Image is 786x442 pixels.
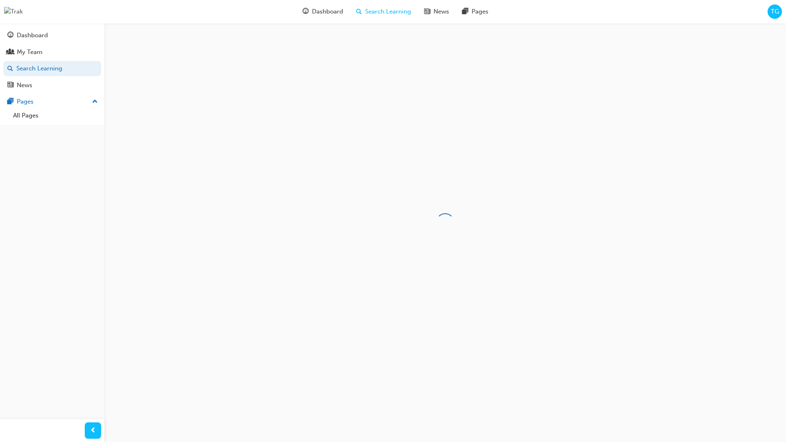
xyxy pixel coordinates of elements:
[7,49,14,56] span: people-icon
[350,3,418,20] a: search-iconSearch Learning
[4,7,23,16] img: Trak
[296,3,350,20] a: guage-iconDashboard
[771,7,779,16] span: TG
[472,7,488,16] span: Pages
[356,7,362,17] span: search-icon
[424,7,430,17] span: news-icon
[92,97,98,107] span: up-icon
[17,97,34,106] div: Pages
[303,7,309,17] span: guage-icon
[768,5,782,19] button: TG
[3,94,101,109] button: Pages
[17,81,32,90] div: News
[434,7,449,16] span: News
[7,65,13,72] span: search-icon
[90,426,96,436] span: prev-icon
[17,47,43,57] div: My Team
[7,82,14,89] span: news-icon
[365,7,411,16] span: Search Learning
[7,98,14,106] span: pages-icon
[3,26,101,94] button: DashboardMy TeamSearch LearningNews
[312,7,343,16] span: Dashboard
[418,3,456,20] a: news-iconNews
[17,31,48,40] div: Dashboard
[7,32,14,39] span: guage-icon
[3,78,101,93] a: News
[10,109,101,122] a: All Pages
[3,61,101,76] a: Search Learning
[3,28,101,43] a: Dashboard
[456,3,495,20] a: pages-iconPages
[462,7,468,17] span: pages-icon
[3,45,101,60] a: My Team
